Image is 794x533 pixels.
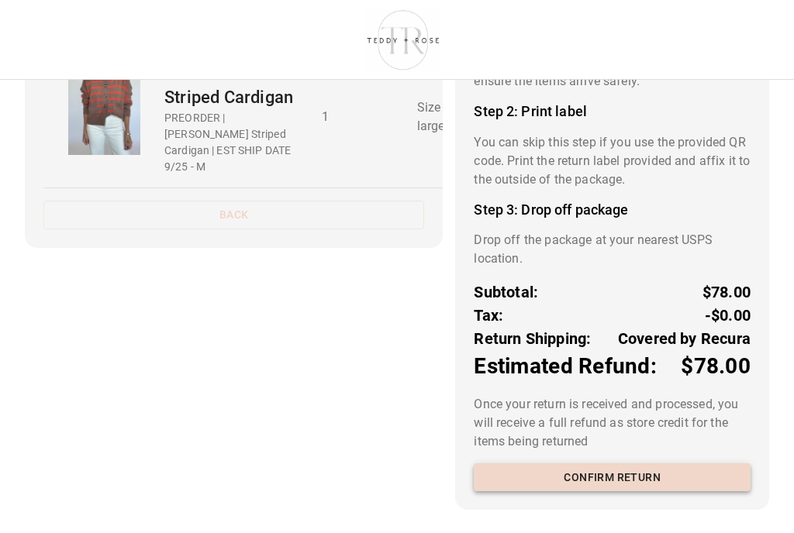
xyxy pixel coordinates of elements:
[618,327,751,350] p: Covered by Recura
[360,6,447,73] img: shop-teddyrose.myshopify.com-d93983e8-e25b-478f-b32e-9430bef33fdd
[474,395,751,451] p: Once your return is received and processed, you will receive a full refund as store credit for th...
[474,463,751,492] button: Confirm return
[474,103,751,120] h4: Step 2: Print label
[474,327,591,350] p: Return Shipping:
[164,110,297,175] p: PREORDER | [PERSON_NAME] Striped Cardigan | EST SHIP DATE 9/25 - M
[705,304,751,327] p: -$0.00
[474,201,751,218] h4: Step 3: Drop off package
[474,280,538,304] p: Subtotal:
[474,133,751,189] p: You can skip this step if you use the provided QR code. Print the return label provided and affix...
[474,350,656,383] p: Estimated Refund:
[474,304,503,327] p: Tax:
[43,201,424,229] button: Back
[703,280,751,304] p: $78.00
[474,231,751,268] p: Drop off the package at your nearest USPS location.
[417,98,480,136] p: Size too large
[164,59,297,110] p: [PERSON_NAME] Striped Cardigan
[681,350,751,383] p: $78.00
[322,108,392,126] p: 1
